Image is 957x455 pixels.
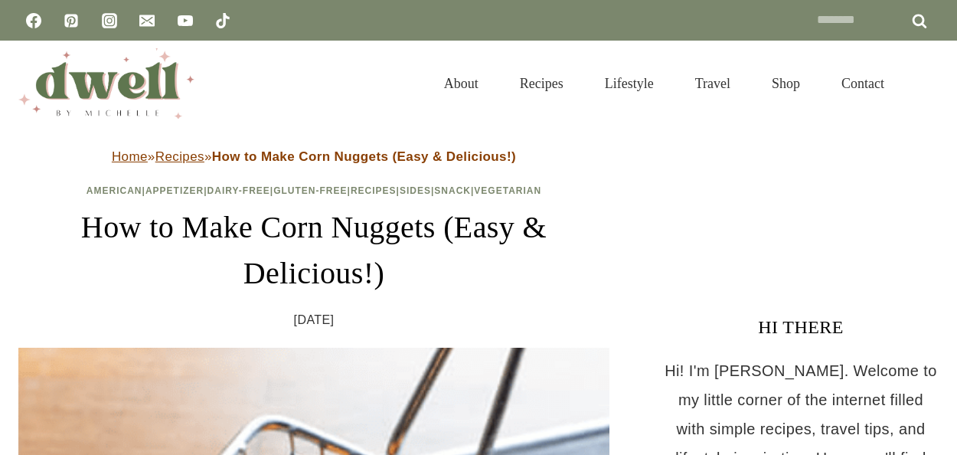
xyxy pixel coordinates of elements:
[87,185,541,196] span: | | | | | | |
[155,149,204,164] a: Recipes
[18,5,49,36] a: Facebook
[423,57,905,110] nav: Primary Navigation
[273,185,347,196] a: Gluten-Free
[18,205,609,296] h1: How to Make Corn Nuggets (Easy & Delicious!)
[674,57,751,110] a: Travel
[474,185,541,196] a: Vegetarian
[112,149,516,164] span: » »
[207,185,270,196] a: Dairy-Free
[913,70,939,97] button: View Search Form
[112,149,148,164] a: Home
[400,185,431,196] a: Sides
[132,5,162,36] a: Email
[423,57,499,110] a: About
[499,57,584,110] a: Recipes
[212,149,516,164] strong: How to Make Corn Nuggets (Easy & Delicious!)
[170,5,201,36] a: YouTube
[18,48,194,119] img: DWELL by michelle
[821,57,905,110] a: Contact
[56,5,87,36] a: Pinterest
[663,313,939,341] h3: HI THERE
[145,185,204,196] a: Appetizer
[351,185,397,196] a: Recipes
[87,185,142,196] a: American
[294,309,335,332] time: [DATE]
[584,57,674,110] a: Lifestyle
[751,57,821,110] a: Shop
[434,185,471,196] a: Snack
[207,5,238,36] a: TikTok
[94,5,125,36] a: Instagram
